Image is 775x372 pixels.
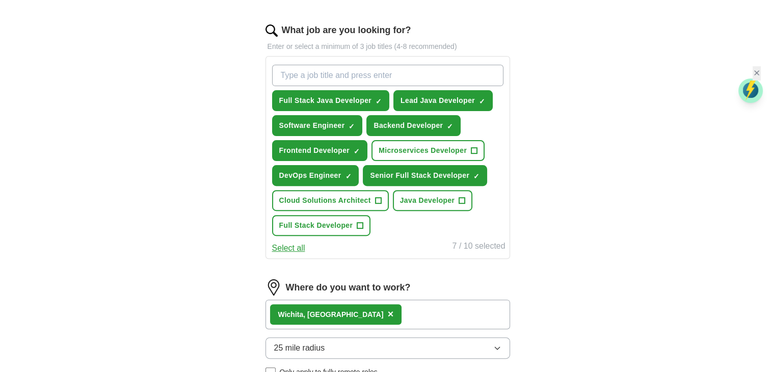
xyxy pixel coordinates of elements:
[354,147,360,155] span: ✓
[274,342,325,354] span: 25 mile radius
[272,190,389,211] button: Cloud Solutions Architect
[379,145,467,156] span: Microservices Developer
[388,308,394,320] span: ×
[452,240,505,254] div: 7 / 10 selected
[388,307,394,322] button: ×
[265,24,278,37] img: search.png
[272,90,390,111] button: Full Stack Java Developer✓
[272,165,359,186] button: DevOps Engineer✓
[279,120,345,131] span: Software Engineer
[279,95,372,106] span: Full Stack Java Developer
[376,97,382,105] span: ✓
[370,170,469,181] span: Senior Full Stack Developer
[400,95,475,106] span: Lead Java Developer
[366,115,461,136] button: Backend Developer✓
[286,281,411,295] label: Where do you want to work?
[272,242,305,254] button: Select all
[279,170,341,181] span: DevOps Engineer
[272,115,363,136] button: Software Engineer✓
[272,140,368,161] button: Frontend Developer✓
[265,337,510,359] button: 25 mile radius
[400,195,455,206] span: Java Developer
[282,23,411,37] label: What job are you looking for?
[373,120,443,131] span: Backend Developer
[272,65,503,86] input: Type a job title and press enter
[279,195,371,206] span: Cloud Solutions Architect
[479,97,485,105] span: ✓
[278,309,384,320] div: Wichita, [GEOGRAPHIC_DATA]
[345,172,351,180] span: ✓
[393,90,493,111] button: Lead Java Developer✓
[363,165,487,186] button: Senior Full Stack Developer✓
[473,172,479,180] span: ✓
[265,279,282,296] img: location.png
[265,41,510,52] p: Enter or select a minimum of 3 job titles (4-8 recommended)
[279,220,353,231] span: Full Stack Developer
[447,122,453,130] span: ✓
[371,140,485,161] button: Microservices Developer
[393,190,473,211] button: Java Developer
[272,215,371,236] button: Full Stack Developer
[349,122,355,130] span: ✓
[279,145,350,156] span: Frontend Developer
